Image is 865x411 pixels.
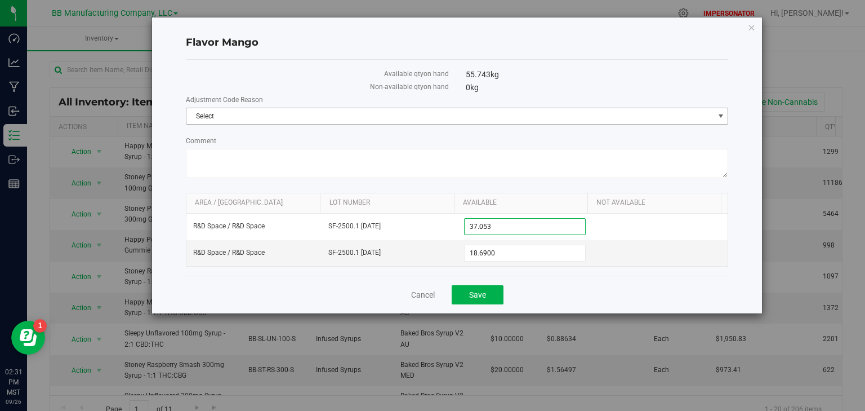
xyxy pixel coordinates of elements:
span: R&D Space / R&D Space [193,248,265,258]
a: Cancel [411,289,435,300]
span: on hand [423,70,449,78]
button: Save [452,285,503,304]
iframe: Resource center [11,321,45,355]
span: 55.743 [466,70,499,79]
span: Save [469,290,486,299]
span: 0 [466,83,479,92]
label: Adjustment Code Reason [186,95,729,105]
label: Available qty [186,69,449,79]
a: Available [463,198,583,207]
label: Non-available qty [186,82,449,92]
span: on hand [423,83,449,91]
span: SF-2500.1 [DATE] [328,248,450,258]
span: kg [470,83,479,92]
input: 18.6900 [465,245,585,261]
span: kg [491,70,499,79]
h4: Flavor Mango [186,36,729,50]
label: Comment [186,136,729,146]
span: Select [186,108,714,124]
span: SF-2500.1 [DATE] [328,221,450,232]
iframe: Resource center unread badge [33,319,47,333]
a: Not Available [596,198,717,207]
span: select [714,108,728,124]
span: R&D Space / R&D Space [193,221,265,232]
a: Area / [GEOGRAPHIC_DATA] [195,198,316,207]
a: Lot Number [329,198,450,207]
